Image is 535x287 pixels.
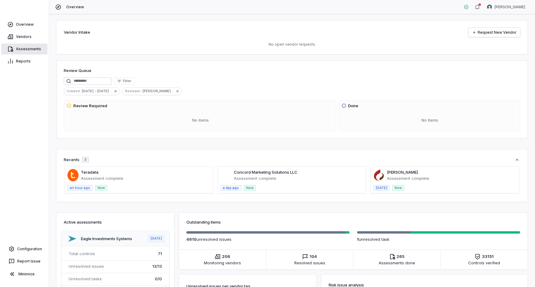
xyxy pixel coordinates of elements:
[468,28,520,37] a: Request New Vendor
[64,29,90,36] h2: Vendor Intake
[1,19,48,30] a: Overview
[495,5,525,9] span: [PERSON_NAME]
[222,254,230,260] span: 206
[186,219,520,225] h3: Outstanding items
[2,244,46,255] a: Configuration
[2,268,46,280] button: Minimize
[357,237,359,242] span: 1
[64,68,91,74] h1: Review Queue
[310,254,317,260] span: 104
[81,170,98,175] a: Teradata
[487,5,492,9] img: Chadd Myers avatar
[234,170,297,175] a: Concord Marketing Solutions LLC
[294,260,325,266] span: Resolved issues
[82,88,111,94] span: [DATE] - [DATE]
[379,260,415,266] span: Assessments done
[1,43,48,55] a: Assessments
[387,170,418,175] a: [PERSON_NAME]
[64,157,89,163] div: Recents
[2,256,46,267] button: Report Issue
[143,88,173,94] span: [PERSON_NAME]
[482,254,494,260] span: 33151
[73,103,107,109] h3: Review Required
[81,236,132,241] a: Eagle Investments Systems
[204,260,241,266] span: Monitoring vendors
[67,112,335,128] div: No items
[114,77,134,85] button: Filter
[1,31,48,42] a: Vendors
[123,79,131,83] span: Filter
[123,88,143,94] span: Reviewer :
[84,157,86,162] span: 3
[342,112,519,128] div: No items
[186,236,350,242] p: unresolved issue s
[66,5,84,9] span: Overview
[64,88,82,94] span: Created :
[64,219,167,225] h3: Active assessments
[357,236,521,242] p: unresolved task
[186,237,197,242] span: 4610
[348,103,358,109] h3: Done
[483,2,529,12] button: Chadd Myers avatar[PERSON_NAME]
[8,5,37,11] img: logo-D7KZi-bG.svg
[397,254,405,260] span: 265
[1,56,48,67] a: Reports
[468,260,500,266] span: Controls verified
[64,157,520,163] button: Recents3
[64,42,520,47] p: No open vendor requests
